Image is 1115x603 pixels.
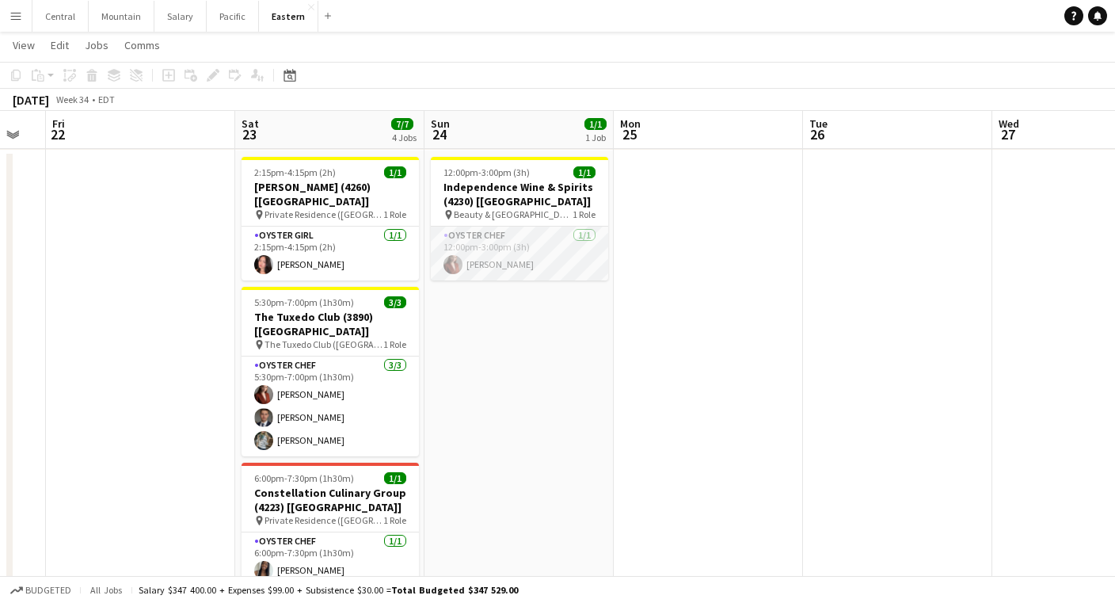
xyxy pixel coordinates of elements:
[44,35,75,55] a: Edit
[242,157,419,281] app-job-card: 2:15pm-4:15pm (2h)1/1[PERSON_NAME] (4260) [[GEOGRAPHIC_DATA]] Private Residence ([GEOGRAPHIC_DATA...
[242,180,419,208] h3: [PERSON_NAME] (4260) [[GEOGRAPHIC_DATA]]
[85,38,108,52] span: Jobs
[87,584,125,596] span: All jobs
[13,38,35,52] span: View
[391,118,413,130] span: 7/7
[98,94,115,105] div: EDT
[428,125,450,143] span: 24
[154,1,207,32] button: Salary
[242,532,419,586] app-card-role: Oyster Chef1/16:00pm-7:30pm (1h30m)[PERSON_NAME]
[52,94,92,105] span: Week 34
[391,584,518,596] span: Total Budgeted $347 529.00
[999,116,1019,131] span: Wed
[431,157,608,281] app-job-card: 12:00pm-3:00pm (3h)1/1Independence Wine & Spirits (4230) [[GEOGRAPHIC_DATA]] Beauty & [GEOGRAPHIC...
[259,1,318,32] button: Eastern
[32,1,89,32] button: Central
[242,357,419,456] app-card-role: Oyster Chef3/35:30pm-7:00pm (1h30m)[PERSON_NAME][PERSON_NAME][PERSON_NAME]
[118,35,166,55] a: Comms
[242,227,419,281] app-card-role: Oyster Girl1/12:15pm-4:15pm (2h)[PERSON_NAME]
[50,125,65,143] span: 22
[807,125,828,143] span: 26
[431,116,450,131] span: Sun
[124,38,160,52] span: Comms
[431,180,608,208] h3: Independence Wine & Spirits (4230) [[GEOGRAPHIC_DATA]]
[384,166,406,178] span: 1/1
[573,208,596,220] span: 1 Role
[573,166,596,178] span: 1/1
[618,125,641,143] span: 25
[242,486,419,514] h3: Constellation Culinary Group (4223) [[GEOGRAPHIC_DATA]]
[254,472,354,484] span: 6:00pm-7:30pm (1h30m)
[384,296,406,308] span: 3/3
[6,35,41,55] a: View
[242,287,419,456] app-job-card: 5:30pm-7:00pm (1h30m)3/3The Tuxedo Club (3890) [[GEOGRAPHIC_DATA]] The Tuxedo Club ([GEOGRAPHIC_D...
[264,338,383,350] span: The Tuxedo Club ([GEOGRAPHIC_DATA], [GEOGRAPHIC_DATA])
[51,38,69,52] span: Edit
[809,116,828,131] span: Tue
[454,208,573,220] span: Beauty & [GEOGRAPHIC_DATA] [GEOGRAPHIC_DATA]
[443,166,530,178] span: 12:00pm-3:00pm (3h)
[620,116,641,131] span: Mon
[78,35,115,55] a: Jobs
[242,116,259,131] span: Sat
[254,166,336,178] span: 2:15pm-4:15pm (2h)
[25,585,71,596] span: Budgeted
[239,125,259,143] span: 23
[89,1,154,32] button: Mountain
[8,582,74,599] button: Budgeted
[383,208,406,220] span: 1 Role
[254,296,354,308] span: 5:30pm-7:00pm (1h30m)
[584,118,607,130] span: 1/1
[585,132,606,143] div: 1 Job
[264,514,383,526] span: Private Residence ([GEOGRAPHIC_DATA], [GEOGRAPHIC_DATA])
[383,338,406,350] span: 1 Role
[207,1,259,32] button: Pacific
[383,514,406,526] span: 1 Role
[52,116,65,131] span: Fri
[13,92,49,108] div: [DATE]
[242,310,419,338] h3: The Tuxedo Club (3890) [[GEOGRAPHIC_DATA]]
[139,584,518,596] div: Salary $347 400.00 + Expenses $99.00 + Subsistence $30.00 =
[996,125,1019,143] span: 27
[392,132,417,143] div: 4 Jobs
[264,208,383,220] span: Private Residence ([GEOGRAPHIC_DATA], [GEOGRAPHIC_DATA])
[242,463,419,586] app-job-card: 6:00pm-7:30pm (1h30m)1/1Constellation Culinary Group (4223) [[GEOGRAPHIC_DATA]] Private Residence...
[384,472,406,484] span: 1/1
[431,227,608,281] app-card-role: Oyster Chef1/112:00pm-3:00pm (3h)[PERSON_NAME]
